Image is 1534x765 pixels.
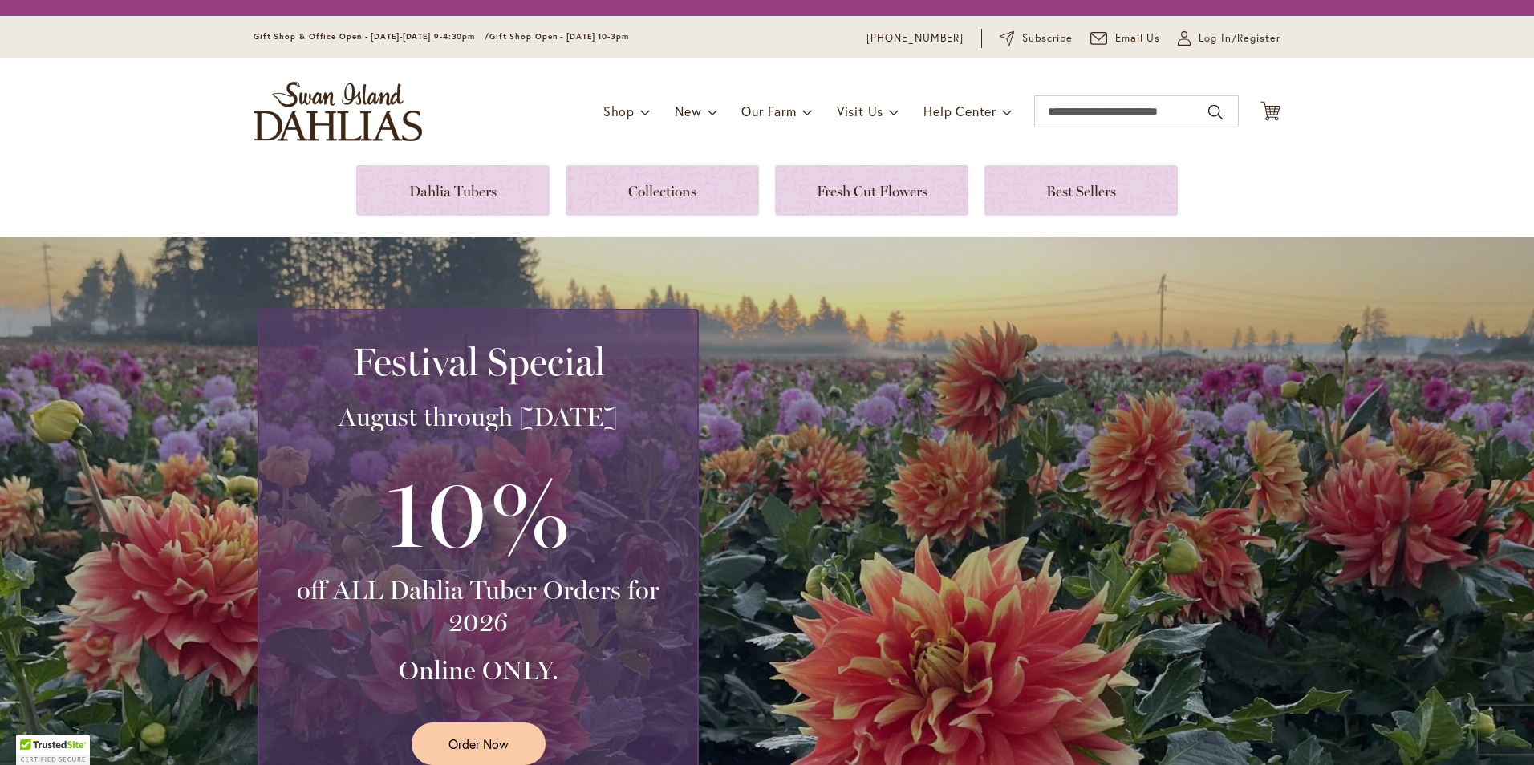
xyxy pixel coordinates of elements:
a: Log In/Register [1178,30,1280,47]
span: Help Center [923,103,996,119]
h2: Festival Special [278,339,678,384]
a: store logo [254,82,422,141]
span: Gift Shop Open - [DATE] 10-3pm [489,31,629,42]
span: Log In/Register [1199,30,1280,47]
span: New [675,103,701,119]
span: Email Us [1115,30,1161,47]
h3: August through [DATE] [278,401,678,433]
span: Our Farm [741,103,796,119]
h3: off ALL Dahlia Tuber Orders for 2026 [278,574,678,638]
div: TrustedSite Certified [16,735,90,765]
a: Order Now [412,722,546,765]
span: Subscribe [1022,30,1073,47]
span: Gift Shop & Office Open - [DATE]-[DATE] 9-4:30pm / [254,31,489,42]
h3: Online ONLY. [278,654,678,686]
button: Search [1208,99,1223,125]
a: [PHONE_NUMBER] [866,30,964,47]
span: Order Now [448,735,509,753]
a: Email Us [1090,30,1161,47]
h3: 10% [278,449,678,574]
span: Shop [603,103,635,119]
a: Subscribe [1000,30,1073,47]
span: Visit Us [837,103,883,119]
